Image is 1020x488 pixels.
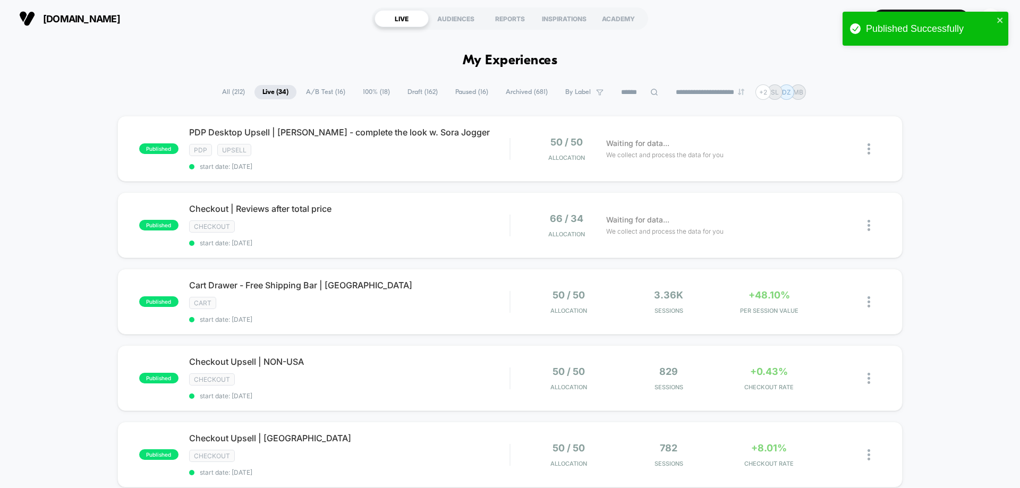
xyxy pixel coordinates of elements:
[977,8,1004,30] button: OG
[721,460,817,467] span: CHECKOUT RATE
[355,85,398,99] span: 100% ( 18 )
[189,203,509,214] span: Checkout | Reviews after total price
[214,85,253,99] span: All ( 212 )
[139,296,178,307] span: published
[660,442,677,453] span: 782
[189,127,509,138] span: PDP Desktop Upsell | [PERSON_NAME] - complete the look w. Sora Jogger
[189,433,509,443] span: Checkout Upsell | [GEOGRAPHIC_DATA]
[606,226,724,236] span: We collect and process the data for you
[980,8,1001,29] div: OG
[139,143,178,154] span: published
[738,89,744,95] img: end
[997,16,1004,26] button: close
[793,88,803,96] p: MB
[749,289,790,301] span: +48.10%
[868,373,870,384] img: close
[552,442,585,453] span: 50 / 50
[189,356,509,367] span: Checkout Upsell | NON-USA
[139,449,178,460] span: published
[606,150,724,160] span: We collect and process the data for you
[868,449,870,460] img: close
[721,383,817,391] span: CHECKOUT RATE
[139,220,178,230] span: published
[189,220,235,233] span: Checkout
[552,289,585,301] span: 50 / 50
[654,289,683,301] span: 3.36k
[189,373,235,386] span: Checkout
[591,10,645,27] div: ACADEMY
[254,85,296,99] span: Live ( 34 )
[217,144,251,156] span: Upsell
[429,10,483,27] div: AUDIENCES
[659,366,678,377] span: 829
[19,11,35,27] img: Visually logo
[537,10,591,27] div: INSPIRATIONS
[868,143,870,155] img: close
[189,144,212,156] span: PDP
[866,23,993,35] div: Published Successfully
[447,85,496,99] span: Paused ( 16 )
[189,297,216,309] span: cart
[189,450,235,462] span: Checkout
[189,315,509,323] span: start date: [DATE]
[16,10,123,27] button: [DOMAIN_NAME]
[550,136,583,148] span: 50 / 50
[189,280,509,290] span: Cart Drawer - Free Shipping Bar | [GEOGRAPHIC_DATA]
[548,154,585,161] span: Allocation
[399,85,446,99] span: Draft ( 162 )
[550,307,587,314] span: Allocation
[483,10,537,27] div: REPORTS
[606,138,669,149] span: Waiting for data...
[622,383,717,391] span: Sessions
[548,230,585,238] span: Allocation
[463,53,558,69] h1: My Experiences
[375,10,429,27] div: LIVE
[498,85,556,99] span: Archived ( 681 )
[552,366,585,377] span: 50 / 50
[750,366,788,377] span: +0.43%
[189,392,509,400] span: start date: [DATE]
[298,85,353,99] span: A/B Test ( 16 )
[771,88,779,96] p: SL
[43,13,120,24] span: [DOMAIN_NAME]
[189,162,509,170] span: start date: [DATE]
[550,460,587,467] span: Allocation
[550,213,583,224] span: 66 / 34
[565,88,591,96] span: By Label
[550,383,587,391] span: Allocation
[782,88,791,96] p: DZ
[189,468,509,476] span: start date: [DATE]
[721,307,817,314] span: PER SESSION VALUE
[622,307,717,314] span: Sessions
[868,220,870,231] img: close
[189,239,509,247] span: start date: [DATE]
[606,214,669,226] span: Waiting for data...
[139,373,178,383] span: published
[868,296,870,307] img: close
[751,442,787,453] span: +8.01%
[622,460,717,467] span: Sessions
[755,84,771,100] div: + 2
